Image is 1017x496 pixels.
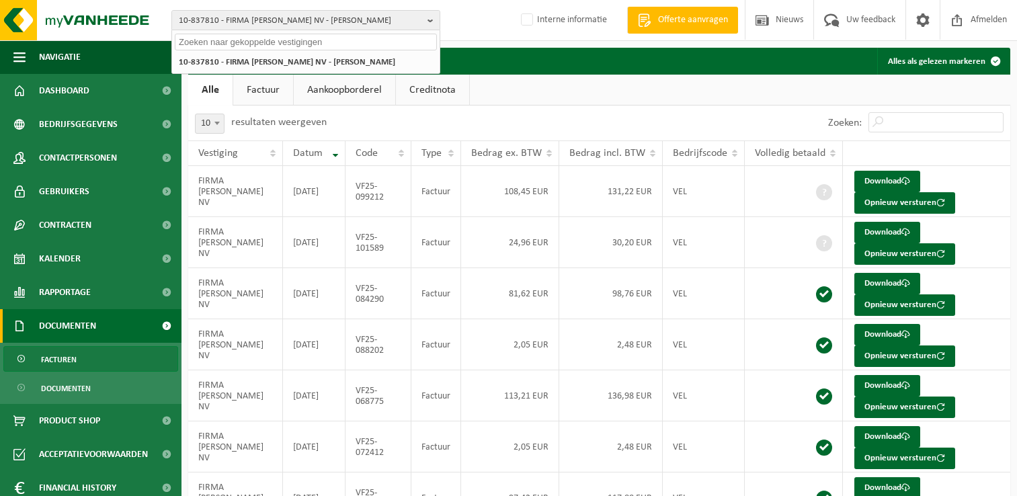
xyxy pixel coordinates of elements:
[39,276,91,309] span: Rapportage
[345,268,411,319] td: VF25-084290
[188,75,233,106] a: Alle
[39,438,148,471] span: Acceptatievoorwaarden
[345,421,411,472] td: VF25-072412
[233,75,293,106] a: Factuur
[461,166,559,217] td: 108,45 EUR
[461,217,559,268] td: 24,96 EUR
[559,319,663,370] td: 2,48 EUR
[3,346,178,372] a: Facturen
[854,273,920,294] a: Download
[283,370,345,421] td: [DATE]
[627,7,738,34] a: Offerte aanvragen
[171,10,440,30] button: 10-837810 - FIRMA [PERSON_NAME] NV - [PERSON_NAME]
[283,166,345,217] td: [DATE]
[39,141,117,175] span: Contactpersonen
[755,148,825,159] span: Volledig betaald
[345,166,411,217] td: VF25-099212
[39,309,96,343] span: Documenten
[195,114,225,134] span: 10
[293,148,323,159] span: Datum
[877,48,1009,75] button: Alles als gelezen markeren
[559,370,663,421] td: 136,98 EUR
[559,268,663,319] td: 98,76 EUR
[396,75,469,106] a: Creditnota
[559,421,663,472] td: 2,48 EUR
[854,397,955,418] button: Opnieuw versturen
[39,175,89,208] span: Gebruikers
[854,324,920,345] a: Download
[663,166,745,217] td: VEL
[179,11,422,31] span: 10-837810 - FIRMA [PERSON_NAME] NV - [PERSON_NAME]
[345,217,411,268] td: VF25-101589
[663,268,745,319] td: VEL
[663,421,745,472] td: VEL
[188,166,283,217] td: FIRMA [PERSON_NAME] NV
[3,375,178,401] a: Documenten
[41,376,91,401] span: Documenten
[411,217,461,268] td: Factuur
[198,148,238,159] span: Vestiging
[411,319,461,370] td: Factuur
[196,114,224,133] span: 10
[345,370,411,421] td: VF25-068775
[828,118,862,128] label: Zoeken:
[461,268,559,319] td: 81,62 EUR
[411,166,461,217] td: Factuur
[39,404,100,438] span: Product Shop
[283,421,345,472] td: [DATE]
[663,217,745,268] td: VEL
[421,148,442,159] span: Type
[854,171,920,192] a: Download
[175,34,437,50] input: Zoeken naar gekoppelde vestigingen
[655,13,731,27] span: Offerte aanvragen
[231,117,327,128] label: resultaten weergeven
[188,217,283,268] td: FIRMA [PERSON_NAME] NV
[854,192,955,214] button: Opnieuw versturen
[41,347,77,372] span: Facturen
[283,268,345,319] td: [DATE]
[188,319,283,370] td: FIRMA [PERSON_NAME] NV
[39,242,81,276] span: Kalender
[294,75,395,106] a: Aankoopborderel
[283,319,345,370] td: [DATE]
[411,421,461,472] td: Factuur
[39,208,91,242] span: Contracten
[559,166,663,217] td: 131,22 EUR
[39,74,89,108] span: Dashboard
[188,421,283,472] td: FIRMA [PERSON_NAME] NV
[569,148,645,159] span: Bedrag incl. BTW
[39,108,118,141] span: Bedrijfsgegevens
[559,217,663,268] td: 30,20 EUR
[179,58,395,67] strong: 10-837810 - FIRMA [PERSON_NAME] NV - [PERSON_NAME]
[461,421,559,472] td: 2,05 EUR
[471,148,542,159] span: Bedrag ex. BTW
[345,319,411,370] td: VF25-088202
[461,319,559,370] td: 2,05 EUR
[854,294,955,316] button: Opnieuw versturen
[673,148,727,159] span: Bedrijfscode
[854,222,920,243] a: Download
[663,370,745,421] td: VEL
[356,148,378,159] span: Code
[518,10,607,30] label: Interne informatie
[854,243,955,265] button: Opnieuw versturen
[188,268,283,319] td: FIRMA [PERSON_NAME] NV
[39,40,81,74] span: Navigatie
[461,370,559,421] td: 113,21 EUR
[411,370,461,421] td: Factuur
[854,426,920,448] a: Download
[283,217,345,268] td: [DATE]
[411,268,461,319] td: Factuur
[854,345,955,367] button: Opnieuw versturen
[854,448,955,469] button: Opnieuw versturen
[854,375,920,397] a: Download
[663,319,745,370] td: VEL
[188,370,283,421] td: FIRMA [PERSON_NAME] NV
